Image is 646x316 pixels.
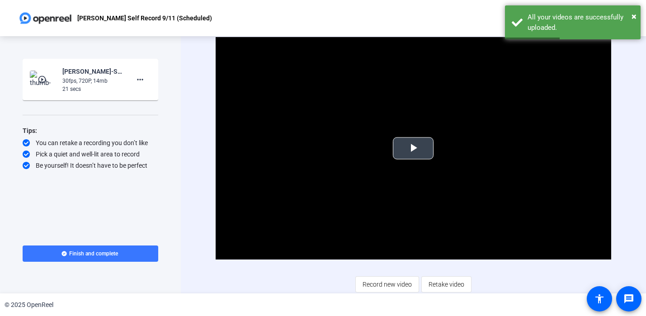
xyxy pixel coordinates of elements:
div: All your videos are successfully uploaded. [528,12,634,33]
button: Close [632,9,637,23]
mat-icon: play_circle_outline [38,75,48,84]
p: [PERSON_NAME] Self Record 9/11 (Scheduled) [77,13,212,24]
mat-icon: message [623,293,634,304]
button: Play Video [393,137,434,159]
mat-icon: accessibility [594,293,605,304]
div: Pick a quiet and well-lit area to record [23,150,158,159]
div: Video Player [216,37,611,259]
img: thumb-nail [30,71,57,89]
div: © 2025 OpenReel [5,300,53,310]
img: OpenReel logo [18,9,73,27]
button: Finish and complete [23,245,158,262]
div: You can retake a recording you don’t like [23,138,158,147]
button: Retake video [421,276,472,292]
div: 21 secs [62,85,123,93]
div: Tips: [23,125,158,136]
span: Record new video [363,276,412,293]
span: Finish and complete [69,250,118,257]
span: Retake video [429,276,464,293]
div: [PERSON_NAME]-Self-Record Test 9-11-[PERSON_NAME] Self Record 9-11 -Scheduled--1757619992850-webcam [62,66,123,77]
div: 30fps, 720P, 14mb [62,77,123,85]
mat-icon: more_horiz [135,74,146,85]
span: × [632,11,637,22]
div: Be yourself! It doesn’t have to be perfect [23,161,158,170]
button: Record new video [355,276,419,292]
